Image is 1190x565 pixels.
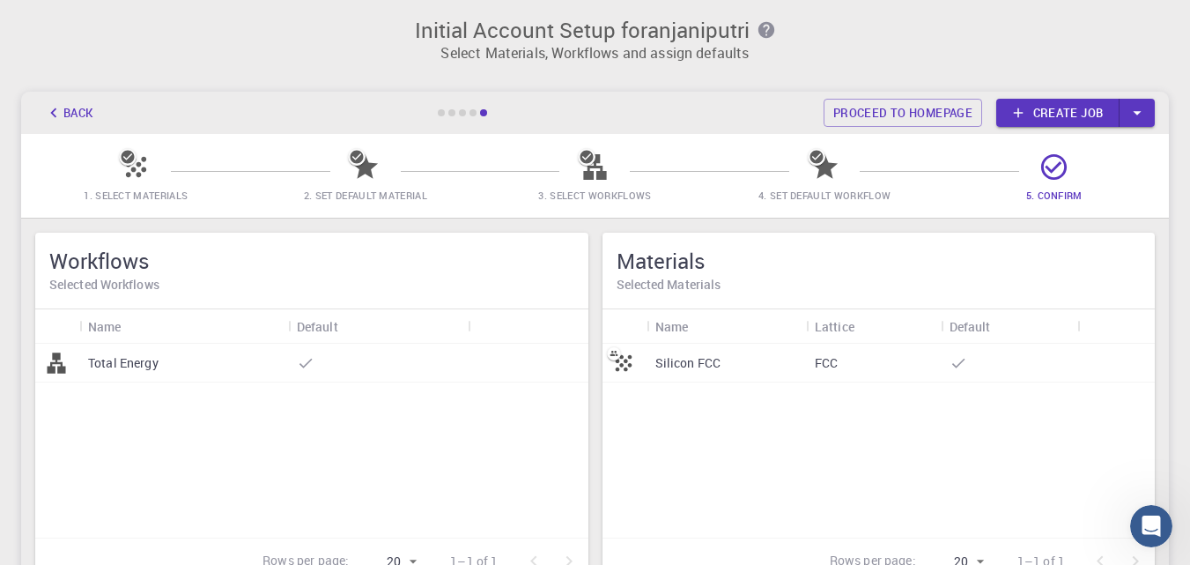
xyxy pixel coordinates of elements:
[32,18,1158,42] h3: Initial Account Setup for anjaniputri
[815,309,854,344] div: Lattice
[304,189,427,202] span: 2. Set Default Material
[617,275,1142,294] h6: Selected Materials
[35,309,79,344] div: Icon
[758,189,891,202] span: 4. Set Default Workflow
[1026,189,1083,202] span: 5. Confirm
[996,99,1120,127] a: Create job
[32,42,1158,63] p: Select Materials, Workflows and assign defaults
[297,309,338,344] div: Default
[815,354,838,372] p: FCC
[688,312,716,340] button: Sort
[991,312,1019,340] button: Sort
[806,309,941,344] div: Lattice
[824,99,982,127] a: Proceed to homepage
[88,309,122,344] div: Name
[84,189,188,202] span: 1. Select Materials
[338,312,366,340] button: Sort
[1130,505,1172,547] iframe: Intercom live chat
[288,309,468,344] div: Default
[655,354,721,372] p: Silicon FCC
[941,309,1078,344] div: Default
[655,309,689,344] div: Name
[538,189,651,202] span: 3. Select Workflows
[35,99,102,127] button: Back
[950,309,991,344] div: Default
[122,312,150,340] button: Sort
[617,247,1142,275] h5: Materials
[49,275,574,294] h6: Selected Workflows
[79,309,288,344] div: Name
[602,309,647,344] div: Icon
[854,312,883,340] button: Sort
[647,309,806,344] div: Name
[49,247,574,275] h5: Workflows
[88,354,159,372] p: Total Energy
[33,12,113,28] span: Dukungan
